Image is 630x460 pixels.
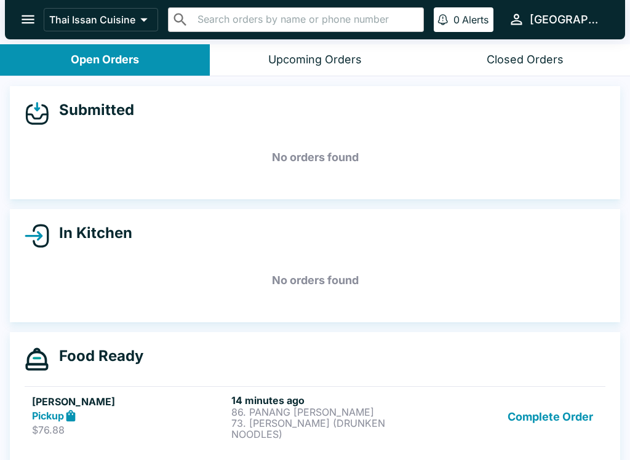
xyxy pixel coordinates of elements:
[25,386,605,447] a: [PERSON_NAME]Pickup$76.8814 minutes ago86. PANANG [PERSON_NAME]73. [PERSON_NAME] (DRUNKEN NOODLES...
[25,258,605,303] h5: No orders found
[32,394,226,409] h5: [PERSON_NAME]
[32,410,64,422] strong: Pickup
[530,12,605,27] div: [GEOGRAPHIC_DATA]
[453,14,460,26] p: 0
[25,135,605,180] h5: No orders found
[44,8,158,31] button: Thai Issan Cuisine
[231,394,426,406] h6: 14 minutes ago
[231,406,426,418] p: 86. PANANG [PERSON_NAME]
[71,53,139,67] div: Open Orders
[503,6,610,33] button: [GEOGRAPHIC_DATA]
[12,4,44,35] button: open drawer
[487,53,564,67] div: Closed Orders
[49,14,135,26] p: Thai Issan Cuisine
[49,347,143,365] h4: Food Ready
[49,224,132,242] h4: In Kitchen
[268,53,362,67] div: Upcoming Orders
[462,14,488,26] p: Alerts
[49,101,134,119] h4: Submitted
[231,418,426,440] p: 73. [PERSON_NAME] (DRUNKEN NOODLES)
[194,11,418,28] input: Search orders by name or phone number
[32,424,226,436] p: $76.88
[503,394,598,440] button: Complete Order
